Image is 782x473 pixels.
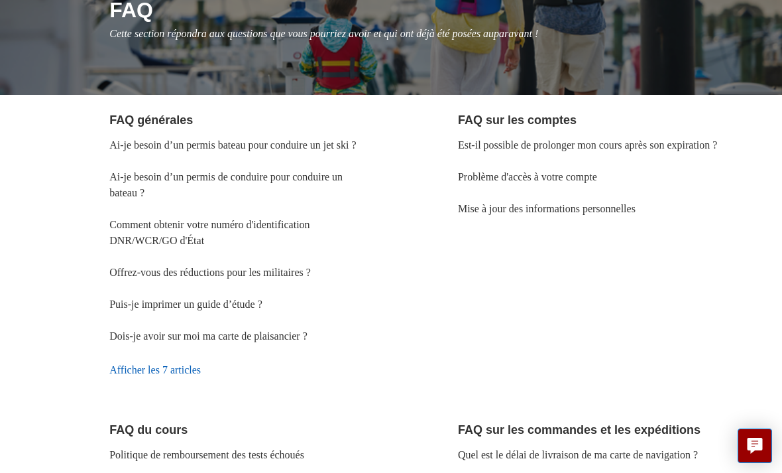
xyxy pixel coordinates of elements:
[109,299,262,310] a: Puis-je imprimer un guide d’étude ?
[458,171,597,182] a: Problème d'accès à votre compte
[109,171,343,198] a: Ai-je besoin d’un permis de conduire pour conduire un bateau ?
[109,352,394,388] a: Afficher les 7 articles
[109,113,193,127] a: FAQ générales
[109,219,309,246] a: Comment obtenir votre numéro d'identification DNR/WCR/GO d'État
[738,429,772,463] button: Live chat
[109,330,307,342] a: Dois-je avoir sur moi ma carte de plaisancier ?
[109,449,304,460] a: Politique de remboursement des tests échoués
[109,26,743,42] p: Cette section répondra aux questions que vous pourriez avoir et qui ont déjà été posées auparavant !
[458,203,636,214] a: Mise à jour des informations personnelles
[458,423,700,437] a: FAQ sur les commandes et les expéditions
[109,139,356,151] a: Ai-je besoin d’un permis bateau pour conduire un jet ski ?
[458,449,698,460] a: Quel est le délai de livraison de ma carte de navigation ?
[458,113,577,127] a: FAQ sur les comptes
[458,139,717,151] a: Est-il possible de prolonger mon cours après son expiration ?
[109,267,311,278] a: Offrez-vous des réductions pour les militaires ?
[109,423,188,437] a: FAQ du cours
